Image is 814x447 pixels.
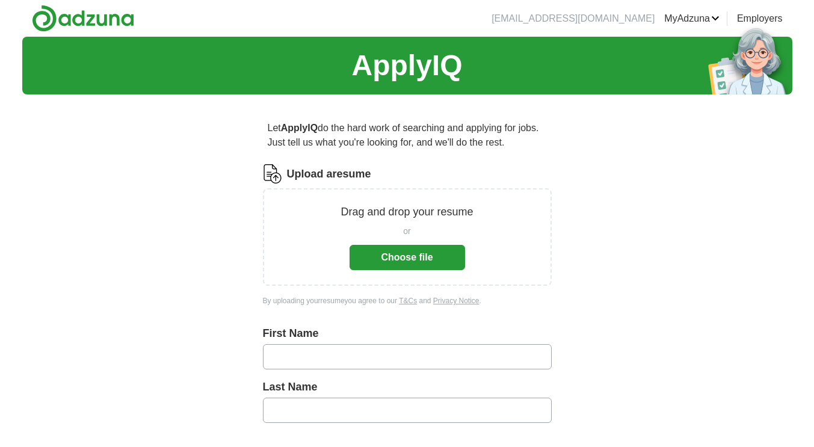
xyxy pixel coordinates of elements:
[263,295,552,306] div: By uploading your resume you agree to our and .
[287,166,371,182] label: Upload a resume
[403,225,410,238] span: or
[263,325,552,342] label: First Name
[32,5,134,32] img: Adzuna logo
[433,297,479,305] a: Privacy Notice
[263,164,282,183] img: CV Icon
[263,379,552,395] label: Last Name
[281,123,318,133] strong: ApplyIQ
[399,297,417,305] a: T&Cs
[341,204,473,220] p: Drag and drop your resume
[492,11,655,26] li: [EMAIL_ADDRESS][DOMAIN_NAME]
[737,11,783,26] a: Employers
[350,245,465,270] button: Choose file
[263,116,552,155] p: Let do the hard work of searching and applying for jobs. Just tell us what you're looking for, an...
[351,44,462,87] h1: ApplyIQ
[664,11,720,26] a: MyAdzuna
